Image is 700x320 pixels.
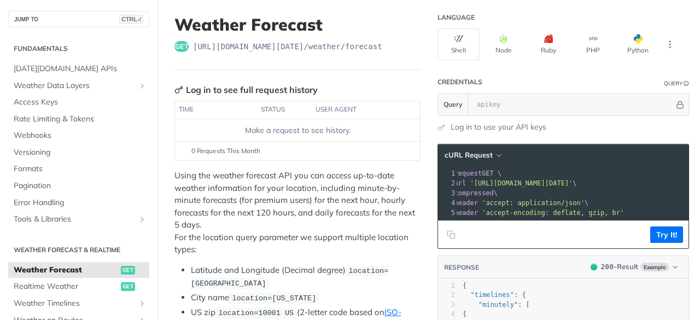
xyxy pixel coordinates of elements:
[471,94,674,115] input: apikey
[479,301,518,309] span: "minutely"
[8,44,149,54] h2: Fundamentals
[482,199,585,207] span: 'accept: application/json'
[572,28,614,60] button: PHP
[14,63,147,74] span: [DATE][DOMAIN_NAME] APIs
[174,15,421,34] h1: Weather Forecast
[451,121,546,133] a: Log in to use your API keys
[463,291,526,299] span: : {
[674,99,686,110] button: Hide
[617,28,659,60] button: Python
[8,127,149,144] a: Webhooks
[437,13,475,22] div: Language
[482,28,524,60] button: Node
[8,111,149,127] a: Rate Limiting & Tokens
[8,161,149,177] a: Formats
[14,164,147,174] span: Formats
[8,144,149,161] a: Versioning
[14,80,135,91] span: Weather Data Layers
[438,281,455,290] div: 1
[438,168,457,178] div: 1
[438,208,457,218] div: 5
[174,41,189,52] span: get
[662,36,678,53] button: More Languages
[175,101,257,119] th: time
[174,170,421,256] p: Using the weather forecast API you can access up-to-date weather information for your location, i...
[8,78,149,94] a: Weather Data LayersShow subpages for Weather Data Layers
[446,189,494,197] span: --compressed
[119,15,143,24] span: CTRL-/
[470,179,573,187] span: '[URL][DOMAIN_NAME][DATE]'
[446,199,478,207] span: --header
[14,130,147,141] span: Webhooks
[444,100,463,109] span: Query
[14,97,147,108] span: Access Keys
[438,310,455,319] div: 4
[138,82,147,90] button: Show subpages for Weather Data Layers
[8,61,149,77] a: [DATE][DOMAIN_NAME] APIs
[463,282,466,289] span: {
[257,101,312,119] th: status
[8,94,149,110] a: Access Keys
[650,226,683,243] button: Try It!
[482,209,624,217] span: 'accept-encoding: deflate, gzip, br'
[191,146,260,156] span: 0 Requests This Month
[8,295,149,312] a: Weather TimelinesShow subpages for Weather Timelines
[527,28,569,60] button: Ruby
[427,179,577,187] span: \
[138,299,147,308] button: Show subpages for Weather Timelines
[14,114,147,125] span: Rate Limiting & Tokens
[445,150,493,160] span: cURL Request
[470,291,514,299] span: "timelines"
[438,290,455,300] div: 2
[463,310,466,318] span: {
[684,81,689,86] i: Information
[438,198,457,208] div: 4
[8,262,149,278] a: Weather Forecastget
[438,94,469,115] button: Query
[427,170,501,177] span: GET \
[191,264,421,290] li: Latitude and Longitude (Decimal degree)
[8,278,149,295] a: Realtime Weatherget
[446,170,482,177] span: --request
[174,85,183,94] svg: Key
[193,41,382,52] span: https://api.tomorrow.io/v4/weather/forecast
[14,147,147,158] span: Versioning
[121,266,135,275] span: get
[664,79,689,88] div: QueryInformation
[665,39,675,49] svg: More ellipsis
[14,214,135,225] span: Tools & Libraries
[121,282,135,291] span: get
[438,300,455,310] div: 3
[232,294,316,302] span: location=[US_STATE]
[14,298,135,309] span: Weather Timelines
[174,83,318,96] div: Log in to see full request history
[437,28,480,60] button: Shell
[8,178,149,194] a: Pagination
[441,150,505,161] button: cURL Request
[437,78,482,86] div: Credentials
[14,265,118,276] span: Weather Forecast
[8,211,149,228] a: Tools & LibrariesShow subpages for Tools & Libraries
[427,189,498,197] span: \
[14,181,147,191] span: Pagination
[591,264,597,270] span: 200
[191,292,421,304] li: City name
[601,263,614,271] span: 200
[312,101,398,119] th: user agent
[14,281,118,292] span: Realtime Weather
[601,261,638,272] div: - Result
[444,262,480,273] button: RESPONSE
[138,215,147,224] button: Show subpages for Tools & Libraries
[8,245,149,255] h2: Weather Forecast & realtime
[179,125,416,136] div: Make a request to see history.
[640,263,669,271] span: Example
[8,11,149,27] button: JUMP TOCTRL-/
[664,79,682,88] div: Query
[427,199,588,207] span: \
[438,188,457,198] div: 3
[585,261,683,272] button: 200200-ResultExample
[446,209,478,217] span: --header
[14,197,147,208] span: Error Handling
[218,309,294,317] span: location=10001 US
[463,301,530,309] span: : [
